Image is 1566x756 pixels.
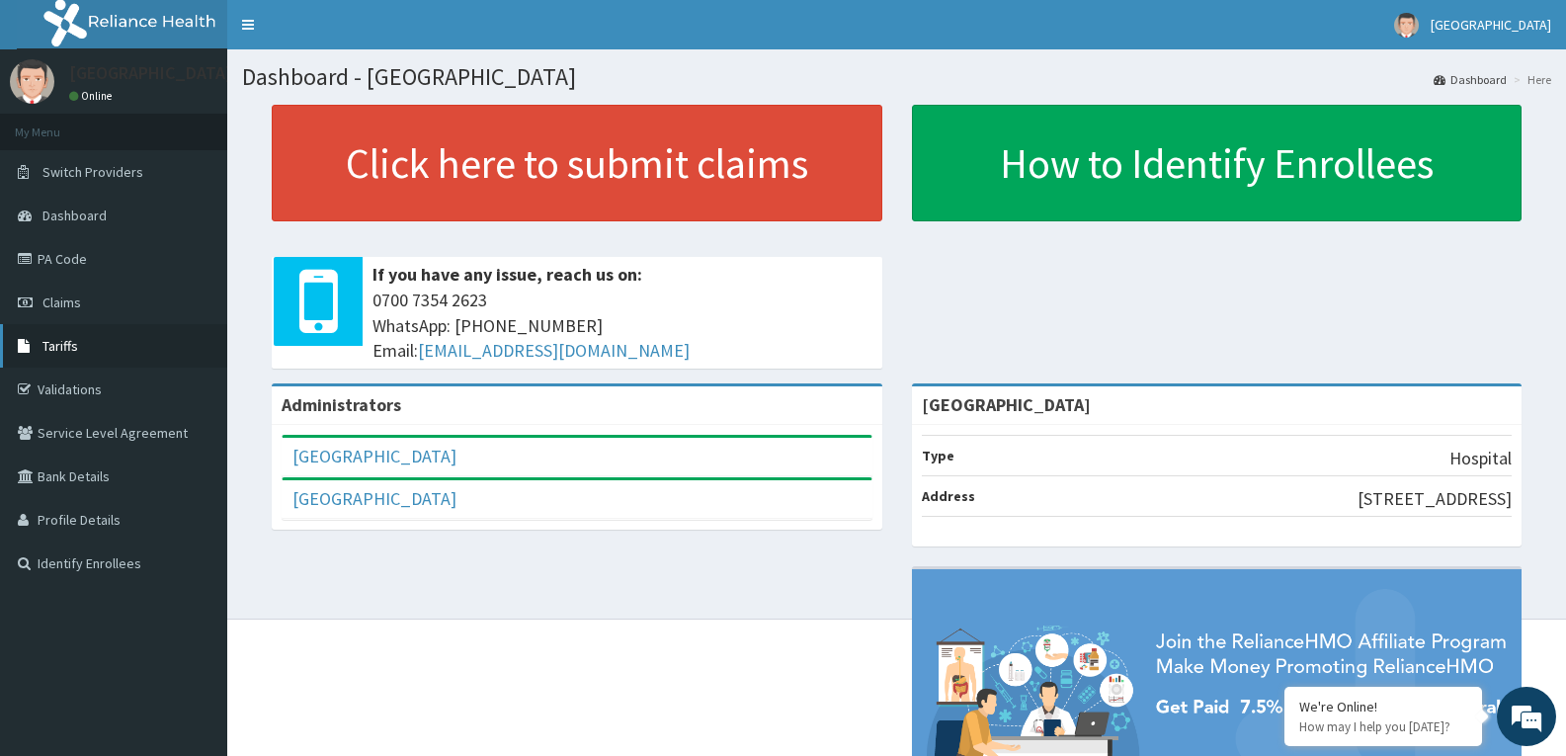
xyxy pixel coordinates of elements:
img: User Image [1394,13,1419,38]
b: Type [922,447,954,464]
a: Dashboard [1434,71,1507,88]
p: [GEOGRAPHIC_DATA] [69,64,232,82]
h1: Dashboard - [GEOGRAPHIC_DATA] [242,64,1551,90]
span: 0700 7354 2623 WhatsApp: [PHONE_NUMBER] Email: [372,288,872,364]
span: Tariffs [42,337,78,355]
b: Administrators [282,393,401,416]
span: Dashboard [42,207,107,224]
span: Claims [42,294,81,311]
div: We're Online! [1299,698,1467,715]
span: [GEOGRAPHIC_DATA] [1431,16,1551,34]
li: Here [1509,71,1551,88]
b: If you have any issue, reach us on: [372,263,642,286]
strong: [GEOGRAPHIC_DATA] [922,393,1091,416]
p: [STREET_ADDRESS] [1358,486,1512,512]
a: Click here to submit claims [272,105,882,221]
a: Online [69,89,117,103]
a: [GEOGRAPHIC_DATA] [292,445,456,467]
b: Address [922,487,975,505]
p: How may I help you today? [1299,718,1467,735]
img: User Image [10,59,54,104]
a: [GEOGRAPHIC_DATA] [292,487,456,510]
p: Hospital [1449,446,1512,471]
a: How to Identify Enrollees [912,105,1523,221]
span: Switch Providers [42,163,143,181]
a: [EMAIL_ADDRESS][DOMAIN_NAME] [418,339,690,362]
